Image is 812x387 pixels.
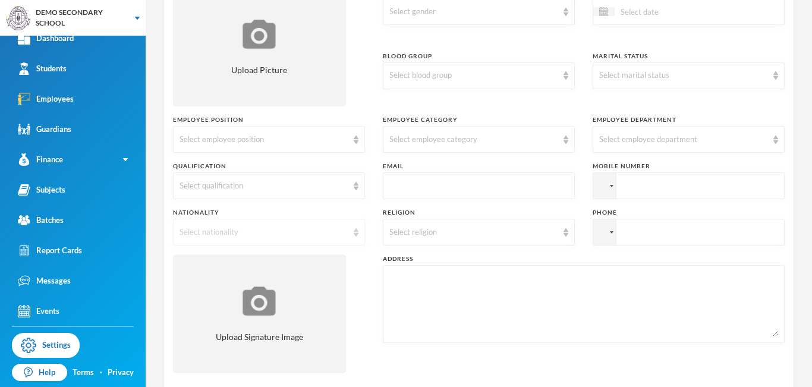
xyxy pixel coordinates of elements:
div: Select employee category [389,134,558,146]
div: Select blood group [389,70,558,81]
div: Nationality [173,208,365,217]
span: Upload Signature Image [216,331,303,343]
div: Select nationality [180,226,348,238]
div: Students [18,62,67,75]
input: Select date [615,5,715,18]
div: Phone [593,208,785,217]
div: Employees [18,93,74,105]
div: Select marital status [599,70,767,81]
div: Select religion [389,226,558,238]
div: Employee Department [593,115,785,124]
a: Settings [12,333,80,358]
div: · [100,367,102,379]
img: upload [240,18,279,51]
div: Blood Group [383,52,575,61]
div: Select gender [389,6,558,18]
div: Events [18,305,59,317]
div: Address [383,254,785,263]
img: logo [7,7,30,30]
div: Report Cards [18,244,82,257]
div: Guardians [18,123,71,136]
div: Select employee position [180,134,348,146]
div: Marital Status [593,52,785,61]
div: Qualification [173,162,365,171]
div: Mobile Number [593,162,785,171]
a: Terms [73,367,94,379]
div: Select employee department [599,134,767,146]
div: Messages [18,275,71,287]
span: Upload Picture [231,64,287,76]
img: upload [240,285,279,317]
a: Help [12,364,67,382]
div: Dashboard [18,32,74,45]
div: Email [383,162,575,171]
div: Batches [18,214,64,226]
div: DEMO SECONDARY SCHOOL [36,7,123,29]
div: Employee Category [383,115,575,124]
div: Subjects [18,184,65,196]
div: Select qualification [180,180,348,192]
div: Religion [383,208,575,217]
div: Employee Position [173,115,365,124]
div: Finance [18,153,63,166]
a: Privacy [108,367,134,379]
